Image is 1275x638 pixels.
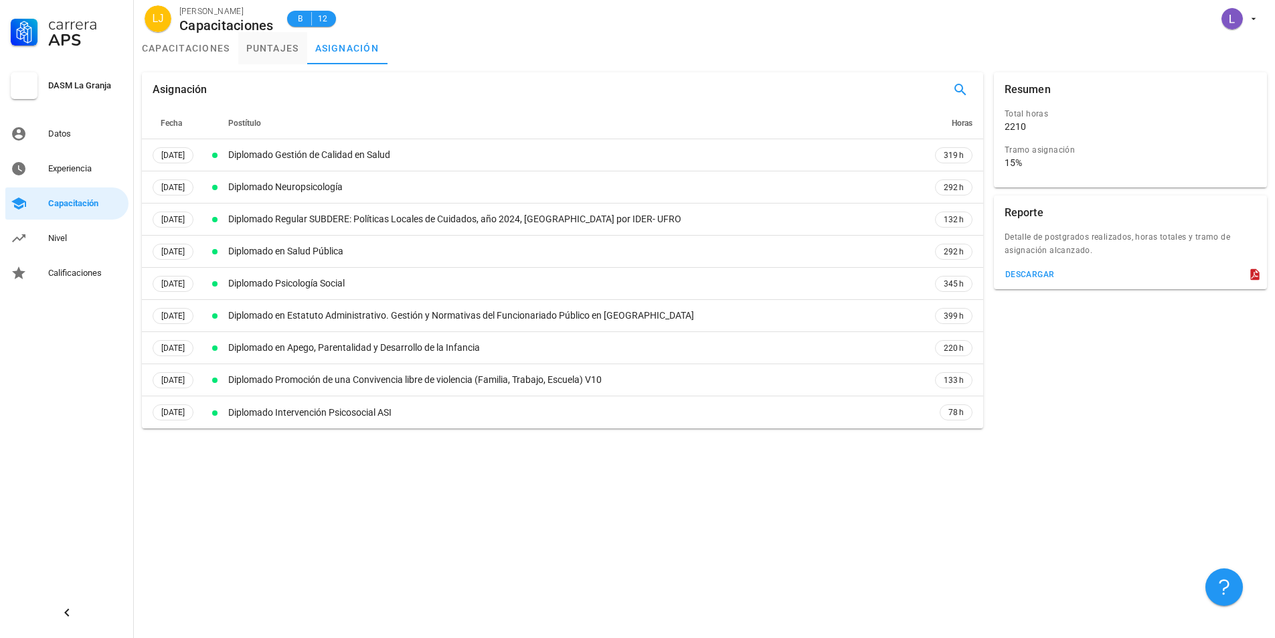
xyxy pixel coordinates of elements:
a: Datos [5,118,129,150]
a: Capacitación [5,187,129,220]
div: DASM La Granja [48,80,123,91]
span: 292 h [944,245,964,258]
div: APS [48,32,123,48]
a: Experiencia [5,153,129,185]
div: Experiencia [48,163,123,174]
span: B [295,12,306,25]
div: Diplomado en Apego, Parentalidad y Desarrollo de la Infancia [228,341,922,355]
a: Nivel [5,222,129,254]
span: [DATE] [161,148,185,163]
span: [DATE] [161,212,185,227]
div: avatar [145,5,171,32]
a: asignación [307,32,388,64]
span: [DATE] [161,309,185,323]
span: [DATE] [161,373,185,388]
div: Detalle de postgrados realizados, horas totales y tramo de asignación alcanzado. [994,230,1267,265]
span: 319 h [944,149,964,162]
span: 345 h [944,277,964,291]
a: Calificaciones [5,257,129,289]
div: Asignación [153,72,207,107]
span: 12 [317,12,328,25]
div: Diplomado Promoción de una Convivencia libre de violencia (Familia, Trabajo, Escuela) V10 [228,373,922,387]
span: 399 h [944,309,964,323]
span: [DATE] [161,405,185,420]
div: Diplomado Intervención Psicosocial ASI [228,406,922,420]
th: Horas [924,107,983,139]
span: 220 h [944,341,964,355]
div: [PERSON_NAME] [179,5,274,18]
div: Diplomado en Salud Pública [228,244,922,258]
span: 78 h [948,406,964,419]
span: 132 h [944,213,964,226]
a: puntajes [238,32,307,64]
div: 15% [1005,157,1022,169]
div: 2210 [1005,121,1026,133]
span: 133 h [944,374,964,387]
div: descargar [1005,270,1055,279]
span: LJ [153,5,164,32]
div: Resumen [1005,72,1051,107]
div: Reporte [1005,195,1043,230]
span: [DATE] [161,180,185,195]
span: Postítulo [228,118,261,128]
div: Calificaciones [48,268,123,278]
div: Total horas [1005,107,1246,121]
span: [DATE] [161,341,185,355]
span: [DATE] [161,244,185,259]
div: Diplomado Neuropsicología [228,180,922,194]
span: Fecha [161,118,182,128]
div: Diplomado Psicología Social [228,276,922,291]
a: capacitaciones [134,32,238,64]
span: 292 h [944,181,964,194]
div: Tramo asignación [1005,143,1246,157]
div: Diplomado en Estatuto Administrativo. Gestión y Normativas del Funcionariado Público en [GEOGRAPH... [228,309,922,323]
button: descargar [999,265,1060,284]
div: avatar [1221,8,1243,29]
div: Carrera [48,16,123,32]
div: Datos [48,129,123,139]
span: Horas [952,118,972,128]
div: Diplomado Gestión de Calidad en Salud [228,148,922,162]
span: [DATE] [161,276,185,291]
div: Nivel [48,233,123,244]
th: Fecha [142,107,204,139]
div: Diplomado Regular SUBDERE: Políticas Locales de Cuidados, año 2024, [GEOGRAPHIC_DATA] por IDER- UFRO [228,212,922,226]
th: Postítulo [226,107,924,139]
div: Capacitaciones [179,18,274,33]
div: Capacitación [48,198,123,209]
